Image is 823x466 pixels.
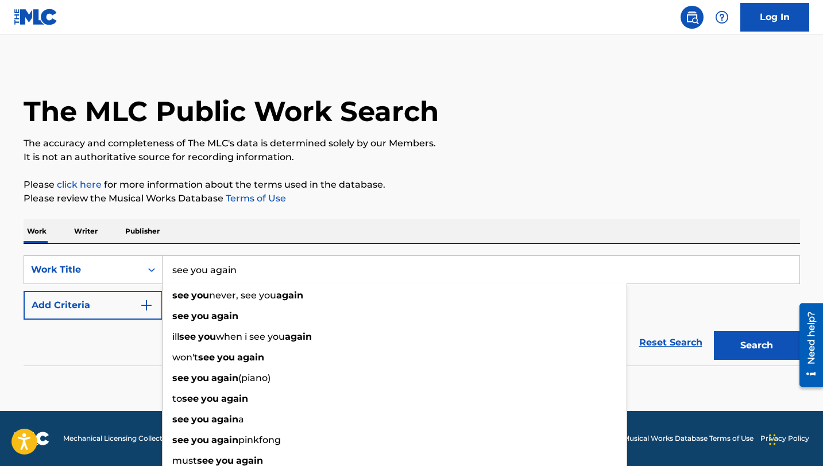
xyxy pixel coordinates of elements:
p: Please for more information about the terms used in the database. [24,178,800,192]
strong: see [172,290,189,301]
strong: again [211,414,238,425]
strong: see [172,414,189,425]
img: search [685,10,699,24]
span: to [172,393,182,404]
p: Work [24,219,50,243]
h1: The MLC Public Work Search [24,94,439,129]
strong: you [191,372,209,383]
strong: you [191,290,209,301]
a: Musical Works Database Terms of Use [623,433,754,444]
a: Terms of Use [223,193,286,204]
div: Work Title [31,263,134,277]
form: Search Form [24,255,800,366]
p: It is not an authoritative source for recording information. [24,150,800,164]
strong: again [237,352,264,363]
strong: see [197,455,214,466]
img: help [715,10,729,24]
strong: see [172,372,189,383]
span: Mechanical Licensing Collective © 2025 [63,433,196,444]
iframe: Chat Widget [766,411,823,466]
a: click here [57,179,102,190]
div: Help [710,6,733,29]
img: logo [14,432,49,445]
span: ill [172,331,179,342]
a: Public Search [681,6,704,29]
p: The accuracy and completeness of The MLC's data is determined solely by our Members. [24,137,800,150]
a: Log In [740,3,809,32]
strong: again [211,434,238,445]
strong: you [191,434,209,445]
strong: see [179,331,196,342]
strong: again [276,290,303,301]
iframe: Resource Center [791,298,823,391]
button: Search [714,331,800,360]
strong: see [182,393,199,404]
img: 9d2ae6d4665cec9f34b9.svg [140,298,153,312]
strong: you [201,393,219,404]
img: MLC Logo [14,9,58,25]
span: never, see you [209,290,276,301]
span: pinkfong [238,434,281,445]
strong: you [198,331,216,342]
a: Privacy Policy [760,433,809,444]
strong: again [221,393,248,404]
strong: again [211,372,238,383]
strong: again [211,310,238,321]
button: Add Criteria [24,291,163,320]
strong: see [172,310,189,321]
p: Publisher [122,219,163,243]
p: Writer [71,219,101,243]
strong: again [236,455,263,466]
div: Drag [769,422,776,457]
strong: you [217,352,235,363]
span: (piano) [238,372,271,383]
strong: you [191,310,209,321]
span: when i see you [216,331,285,342]
p: Please review the Musical Works Database [24,192,800,205]
strong: you [216,455,234,466]
strong: again [285,331,312,342]
a: Reset Search [633,330,708,355]
strong: you [191,414,209,425]
strong: see [198,352,215,363]
span: won't [172,352,198,363]
span: must [172,455,197,466]
strong: see [172,434,189,445]
span: a [238,414,244,425]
